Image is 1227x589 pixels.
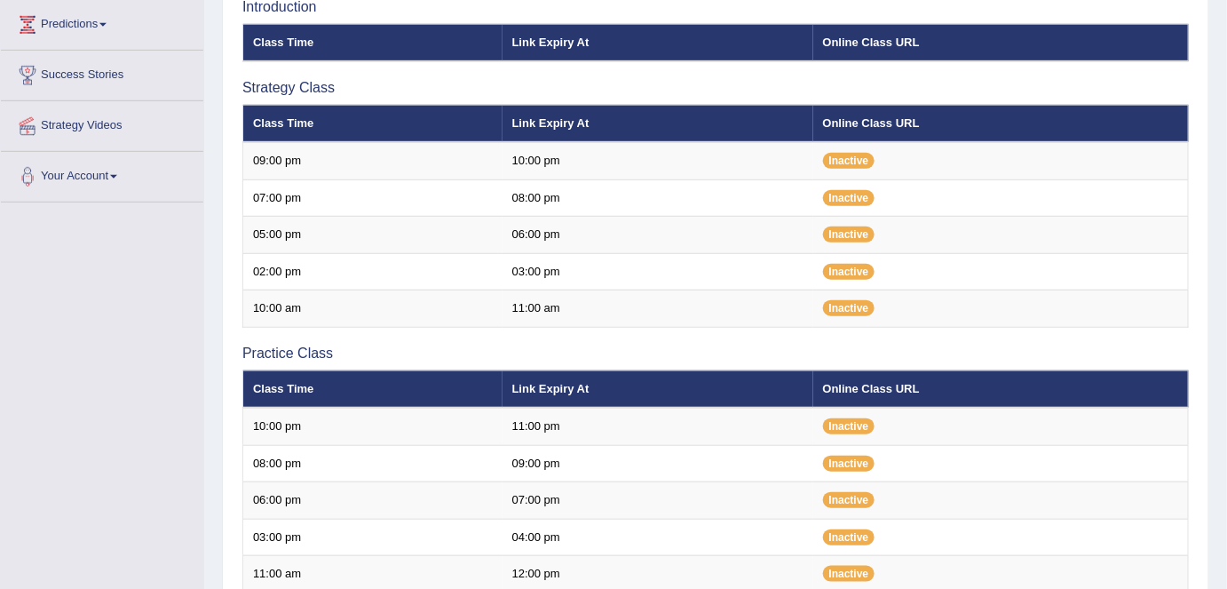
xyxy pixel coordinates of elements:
td: 08:00 pm [243,445,503,482]
h3: Practice Class [242,346,1189,362]
td: 06:00 pm [503,217,813,254]
td: 07:00 pm [243,179,503,217]
th: Online Class URL [813,24,1189,61]
span: Inactive [823,153,875,169]
span: Inactive [823,300,875,316]
th: Link Expiry At [503,105,813,142]
span: Inactive [823,418,875,434]
td: 10:00 am [243,291,503,328]
th: Class Time [243,105,503,142]
td: 11:00 pm [503,408,813,445]
td: 02:00 pm [243,253,503,291]
span: Inactive [823,492,875,508]
span: Inactive [823,566,875,582]
td: 05:00 pm [243,217,503,254]
td: 06:00 pm [243,482,503,520]
span: Inactive [823,264,875,280]
td: 07:00 pm [503,482,813,520]
td: 03:00 pm [243,519,503,556]
td: 09:00 pm [243,142,503,179]
span: Inactive [823,227,875,243]
td: 10:00 pm [243,408,503,445]
span: Inactive [823,529,875,545]
th: Link Expiry At [503,24,813,61]
td: 09:00 pm [503,445,813,482]
td: 03:00 pm [503,253,813,291]
a: Success Stories [1,51,203,95]
a: Strategy Videos [1,101,203,146]
th: Class Time [243,370,503,408]
td: 10:00 pm [503,142,813,179]
th: Class Time [243,24,503,61]
td: 04:00 pm [503,519,813,556]
th: Online Class URL [813,370,1189,408]
a: Your Account [1,152,203,196]
h3: Strategy Class [242,80,1189,96]
span: Inactive [823,456,875,472]
td: 11:00 am [503,291,813,328]
td: 08:00 pm [503,179,813,217]
span: Inactive [823,190,875,206]
th: Online Class URL [813,105,1189,142]
th: Link Expiry At [503,370,813,408]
